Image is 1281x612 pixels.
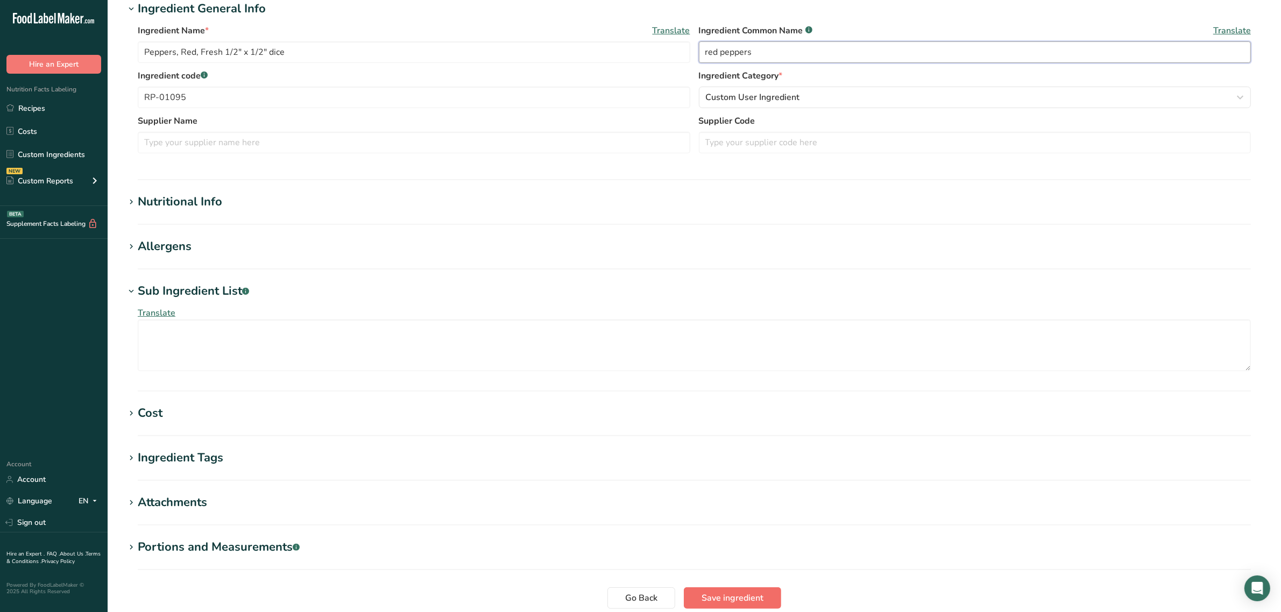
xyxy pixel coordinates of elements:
[6,492,52,510] a: Language
[699,87,1251,108] button: Custom User Ingredient
[699,41,1251,63] input: Type an alternate ingredient name if you have
[79,495,101,508] div: EN
[138,404,162,422] div: Cost
[138,494,207,511] div: Attachments
[138,69,690,82] label: Ingredient code
[138,193,222,211] div: Nutritional Info
[702,592,763,604] span: Save ingredient
[6,55,101,74] button: Hire an Expert
[138,132,690,153] input: Type your supplier name here
[6,550,45,558] a: Hire an Expert .
[6,175,73,187] div: Custom Reports
[706,91,800,104] span: Custom User Ingredient
[6,582,101,595] div: Powered By FoodLabelMaker © 2025 All Rights Reserved
[6,550,101,565] a: Terms & Conditions .
[138,282,249,300] div: Sub Ingredient List
[138,307,175,319] span: Translate
[47,550,60,558] a: FAQ .
[607,587,675,609] button: Go Back
[138,24,209,37] span: Ingredient Name
[1213,24,1251,37] span: Translate
[138,115,690,127] label: Supplier Name
[138,238,192,255] div: Allergens
[138,449,223,467] div: Ingredient Tags
[699,24,812,37] span: Ingredient Common Name
[653,24,690,37] span: Translate
[138,41,690,63] input: Type your ingredient name here
[60,550,86,558] a: About Us .
[41,558,75,565] a: Privacy Policy
[6,168,23,174] div: NEW
[7,211,24,217] div: BETA
[138,538,300,556] div: Portions and Measurements
[138,87,690,108] input: Type your ingredient code here
[625,592,657,604] span: Go Back
[1244,575,1270,601] div: Open Intercom Messenger
[699,115,1251,127] label: Supplier Code
[684,587,781,609] button: Save ingredient
[699,69,1251,82] label: Ingredient Category
[699,132,1251,153] input: Type your supplier code here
